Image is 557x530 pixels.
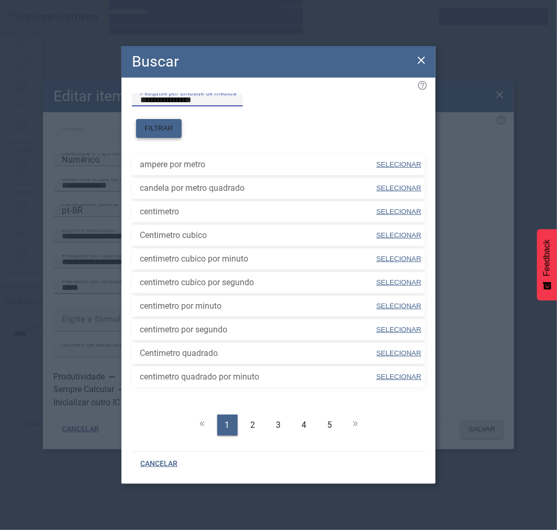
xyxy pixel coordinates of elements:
[140,205,375,218] span: centimetro
[328,419,332,431] span: 5
[375,202,422,221] button: SELECIONAR
[140,229,375,242] span: Centimetro cubico
[276,419,281,431] span: 3
[136,119,182,138] button: FILTRAR
[375,297,422,316] button: SELECIONAR
[140,182,375,194] span: candela por metro quadrado
[251,419,255,431] span: 2
[375,179,422,198] button: SELECIONAR
[376,184,421,192] span: SELECIONAR
[144,123,173,134] span: FILTRAR
[375,367,422,386] button: SELECIONAR
[376,231,421,239] span: SELECIONAR
[537,229,557,300] button: Feedback - Mostrar pesquisa
[375,320,422,339] button: SELECIONAR
[376,255,421,263] span: SELECIONAR
[140,300,375,312] span: centimetro por minuto
[140,323,375,336] span: centimetro por segundo
[140,459,177,469] span: CANCELAR
[375,226,422,245] button: SELECIONAR
[376,302,421,310] span: SELECIONAR
[376,349,421,357] span: SELECIONAR
[376,208,421,215] span: SELECIONAR
[140,276,375,289] span: centimetro cubico por segundo
[375,250,422,268] button: SELECIONAR
[376,160,421,168] span: SELECIONAR
[140,253,375,265] span: centimetro cubico por minuto
[132,50,179,73] h2: Buscar
[132,455,186,473] button: CANCELAR
[140,371,375,383] span: centimetro quadrado por minuto
[375,155,422,174] button: SELECIONAR
[375,273,422,292] button: SELECIONAR
[375,344,422,363] button: SELECIONAR
[140,347,375,360] span: Centimetro quadrado
[140,89,237,96] mat-label: Pesquise por unidade de medida
[376,373,421,381] span: SELECIONAR
[376,278,421,286] span: SELECIONAR
[542,240,552,276] span: Feedback
[302,419,307,431] span: 4
[376,326,421,333] span: SELECIONAR
[140,158,375,171] span: ampere por metro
